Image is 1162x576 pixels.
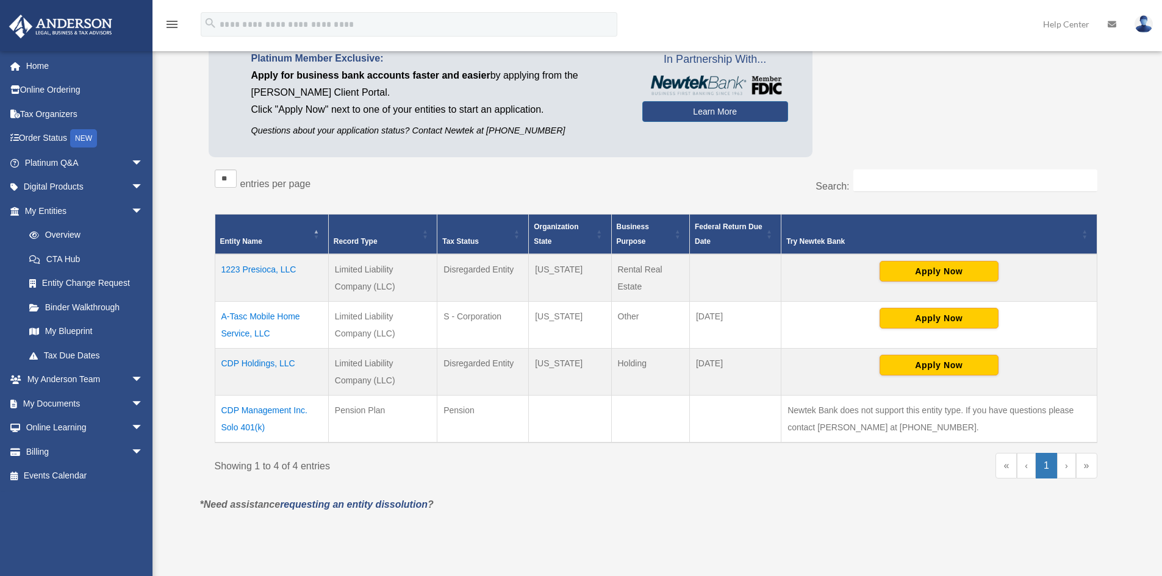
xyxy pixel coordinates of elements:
i: search [204,16,217,30]
td: Pension Plan [328,396,437,443]
label: Search: [816,181,849,191]
td: Other [611,302,689,349]
a: CTA Hub [17,247,156,271]
th: Federal Return Due Date: Activate to sort [689,215,781,255]
td: [DATE] [689,302,781,349]
a: Next [1057,453,1076,478]
span: arrow_drop_down [131,368,156,393]
span: arrow_drop_down [131,416,156,441]
th: Entity Name: Activate to invert sorting [215,215,328,255]
span: In Partnership With... [642,50,788,69]
p: Click "Apply Now" next to one of your entities to start an application. [251,101,624,118]
span: Federal Return Due Date [695,222,762,246]
img: User Pic [1135,15,1153,33]
a: My Anderson Teamarrow_drop_down [9,368,162,392]
td: 1223 Presioca, LLC [215,254,328,302]
button: Apply Now [880,261,999,282]
a: Tax Organizers [9,102,162,126]
div: NEW [70,129,97,148]
td: Disregarded Entity [437,254,529,302]
td: Limited Liability Company (LLC) [328,302,437,349]
a: Overview [17,223,149,247]
td: [US_STATE] [529,302,611,349]
em: *Need assistance ? [200,499,434,510]
th: Tax Status: Activate to sort [437,215,529,255]
td: [US_STATE] [529,254,611,302]
td: Limited Liability Company (LLC) [328,349,437,396]
span: Organization State [534,222,578,246]
img: NewtekBankLogoSM.png [648,76,782,95]
span: arrow_drop_down [131,199,156,224]
a: My Entitiesarrow_drop_down [9,199,156,223]
td: CDP Management Inc. Solo 401(k) [215,396,328,443]
img: Anderson Advisors Platinum Portal [5,15,116,38]
th: Organization State: Activate to sort [529,215,611,255]
a: Learn More [642,101,788,122]
th: Try Newtek Bank : Activate to sort [781,215,1097,255]
th: Business Purpose: Activate to sort [611,215,689,255]
a: My Blueprint [17,319,156,344]
span: arrow_drop_down [131,151,156,176]
a: Tax Due Dates [17,343,156,368]
p: Questions about your application status? Contact Newtek at [PHONE_NUMBER] [251,123,624,138]
button: Apply Now [880,355,999,375]
span: Record Type [334,237,378,246]
td: Limited Liability Company (LLC) [328,254,437,302]
a: menu [165,21,179,32]
div: Showing 1 to 4 of 4 entries [215,453,647,475]
a: requesting an entity dissolution [280,499,428,510]
i: menu [165,17,179,32]
a: Events Calendar [9,464,162,488]
td: CDP Holdings, LLC [215,349,328,396]
a: Home [9,54,162,78]
span: Business Purpose [617,222,649,246]
a: Digital Productsarrow_drop_down [9,175,162,199]
span: Entity Name [220,237,262,246]
td: S - Corporation [437,302,529,349]
a: Previous [1017,453,1036,478]
span: arrow_drop_down [131,391,156,416]
td: Holding [611,349,689,396]
span: Tax Status [442,237,479,246]
a: Online Ordering [9,78,162,102]
a: Entity Change Request [17,271,156,296]
p: Platinum Member Exclusive: [251,50,624,67]
a: My Documentsarrow_drop_down [9,391,162,416]
td: Rental Real Estate [611,254,689,302]
span: arrow_drop_down [131,175,156,200]
button: Apply Now [880,308,999,329]
a: 1 [1036,453,1057,478]
td: Disregarded Entity [437,349,529,396]
span: Apply for business bank accounts faster and easier [251,70,490,80]
a: Platinum Q&Aarrow_drop_down [9,151,162,175]
td: Newtek Bank does not support this entity type. If you have questions please contact [PERSON_NAME]... [781,396,1097,443]
a: Last [1076,453,1097,478]
label: entries per page [240,179,311,189]
td: Pension [437,396,529,443]
div: Try Newtek Bank [786,234,1078,249]
a: Billingarrow_drop_down [9,439,162,464]
td: A-Tasc Mobile Home Service, LLC [215,302,328,349]
td: [US_STATE] [529,349,611,396]
a: Order StatusNEW [9,126,162,151]
a: First [995,453,1017,478]
p: by applying from the [PERSON_NAME] Client Portal. [251,67,624,101]
td: [DATE] [689,349,781,396]
span: arrow_drop_down [131,439,156,464]
th: Record Type: Activate to sort [328,215,437,255]
a: Binder Walkthrough [17,295,156,319]
a: Online Learningarrow_drop_down [9,416,162,440]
